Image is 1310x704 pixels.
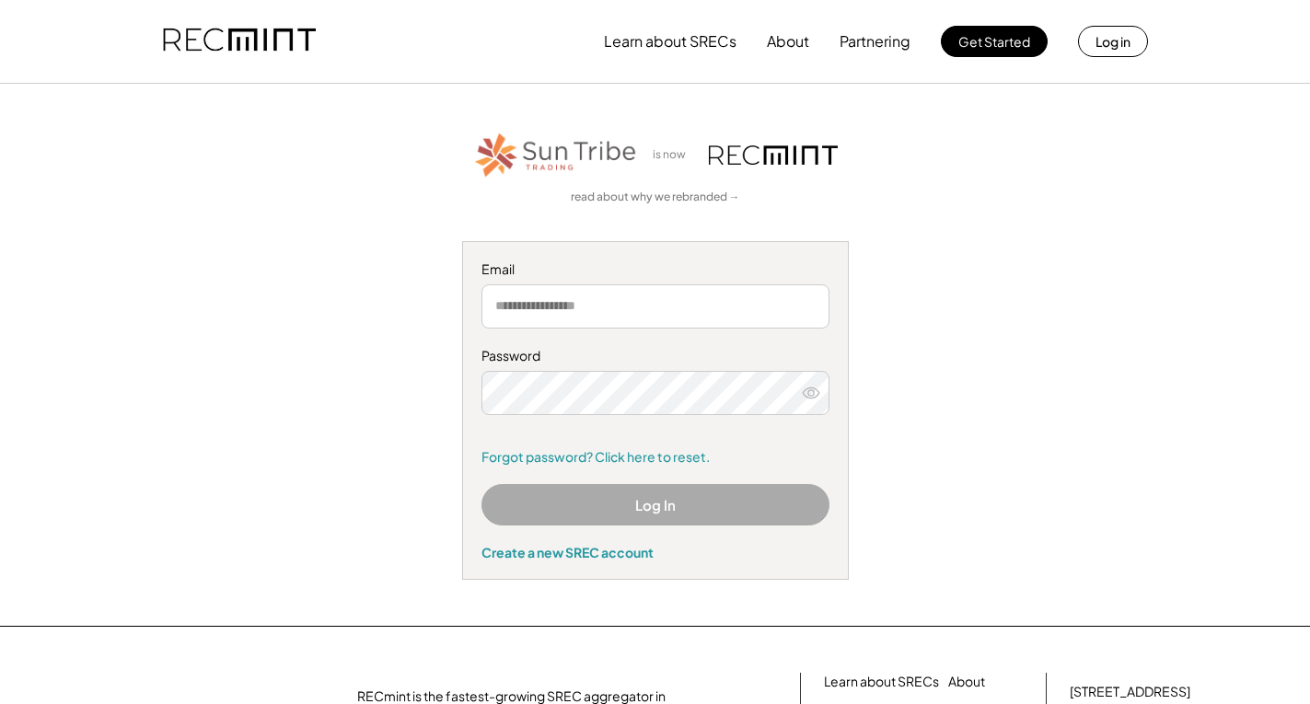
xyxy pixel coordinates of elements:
div: Create a new SREC account [481,544,829,560]
img: recmint-logotype%403x.png [709,145,838,165]
button: Learn about SRECs [604,23,736,60]
div: Password [481,347,829,365]
button: Get Started [941,26,1048,57]
a: read about why we rebranded → [571,190,740,205]
a: Forgot password? Click here to reset. [481,448,829,467]
button: Log in [1078,26,1148,57]
a: Learn about SRECs [824,673,939,691]
div: Email [481,260,829,279]
button: About [767,23,809,60]
div: is now [648,147,700,163]
img: recmint-logotype%403x.png [163,10,316,73]
img: STT_Horizontal_Logo%2B-%2BColor.png [473,130,639,180]
button: Log In [481,484,829,525]
a: About [948,673,985,691]
div: [STREET_ADDRESS] [1070,683,1190,701]
button: Partnering [840,23,910,60]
